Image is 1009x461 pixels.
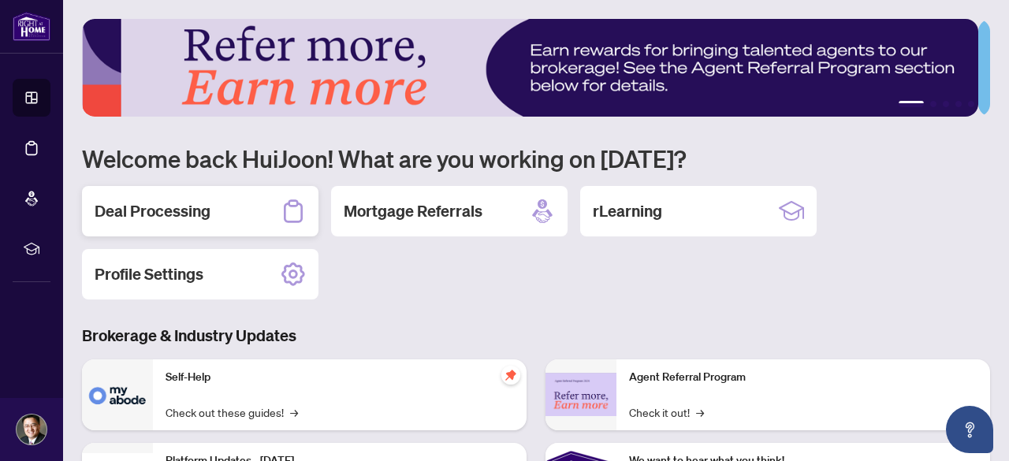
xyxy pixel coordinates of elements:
[899,101,924,107] button: 1
[955,101,962,107] button: 4
[696,403,704,421] span: →
[344,200,482,222] h2: Mortgage Referrals
[13,12,50,41] img: logo
[166,403,298,421] a: Check out these guides!→
[17,415,47,444] img: Profile Icon
[95,200,210,222] h2: Deal Processing
[968,101,974,107] button: 5
[82,19,978,117] img: Slide 0
[545,373,616,416] img: Agent Referral Program
[629,403,704,421] a: Check it out!→
[946,406,993,453] button: Open asap
[82,325,990,347] h3: Brokerage & Industry Updates
[593,200,662,222] h2: rLearning
[930,101,936,107] button: 2
[82,143,990,173] h1: Welcome back HuiJoon! What are you working on [DATE]?
[82,359,153,430] img: Self-Help
[95,263,203,285] h2: Profile Settings
[501,366,520,385] span: pushpin
[943,101,949,107] button: 3
[290,403,298,421] span: →
[166,369,514,386] p: Self-Help
[629,369,977,386] p: Agent Referral Program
